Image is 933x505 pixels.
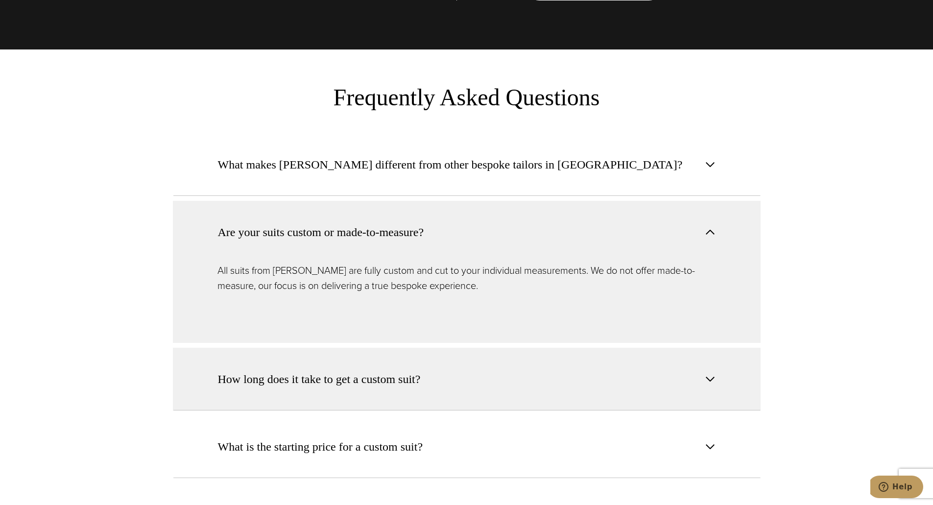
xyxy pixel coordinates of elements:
span: How long does it take to get a custom suit? [218,370,421,388]
span: What is the starting price for a custom suit? [218,438,423,456]
button: What makes [PERSON_NAME] different from other bespoke tailors in [GEOGRAPHIC_DATA]? [173,133,761,196]
p: All suits from [PERSON_NAME] are fully custom and cut to your individual measurements. We do not ... [217,263,716,293]
button: What is the starting price for a custom suit? [173,415,761,478]
h3: Frequently Asked Questions [207,84,726,111]
button: Are your suits custom or made-to-measure? [173,201,761,263]
div: Are your suits custom or made-to-measure? [173,263,761,343]
iframe: Opens a widget where you can chat to one of our agents [870,476,923,500]
span: What makes [PERSON_NAME] different from other bespoke tailors in [GEOGRAPHIC_DATA]? [218,156,683,173]
button: How long does it take to get a custom suit? [173,348,761,410]
span: Are your suits custom or made-to-measure? [218,223,424,241]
